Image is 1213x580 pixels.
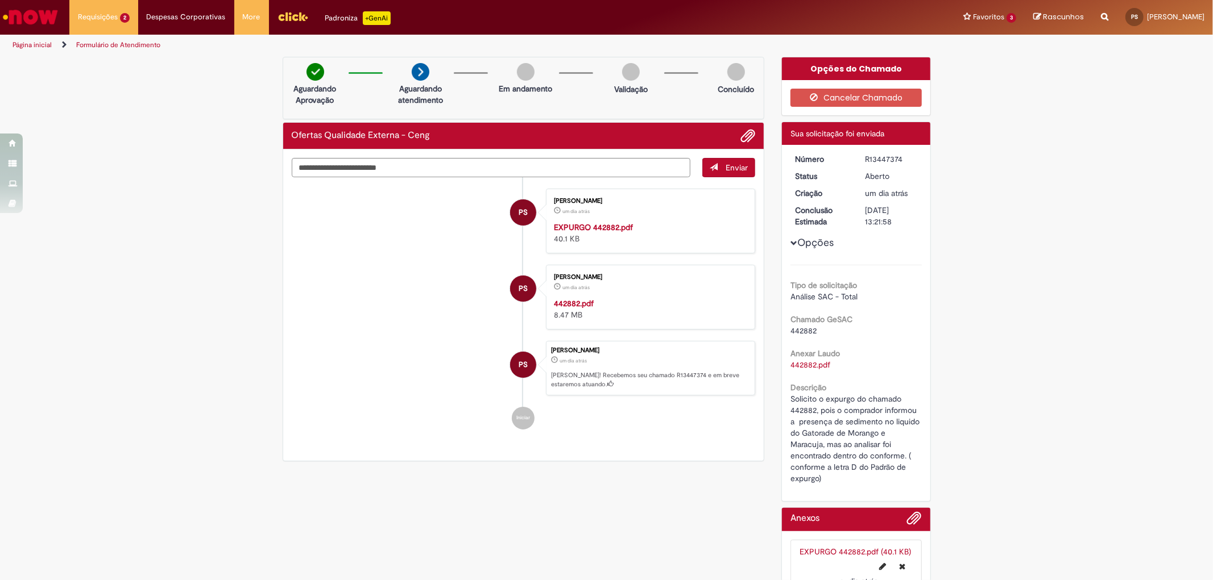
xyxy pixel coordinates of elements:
[551,371,749,389] p: [PERSON_NAME]! Recebemos seu chamado R13447374 e em breve estaremos atuando.
[554,298,743,320] div: 8.47 MB
[562,208,590,215] span: um dia atrás
[865,205,918,227] div: [DATE] 13:21:58
[790,514,819,524] h2: Anexos
[1033,12,1084,23] a: Rascunhos
[560,357,587,364] span: um dia atrás
[13,40,52,49] a: Página inicial
[554,222,743,244] div: 40.1 KB
[76,40,160,49] a: Formulário de Atendimento
[510,352,536,378] div: Pamella Floriano Dos Santos
[786,205,856,227] dt: Conclusão Estimada
[873,557,893,575] button: Editar nome de arquivo EXPURGO 442882.pdf
[1043,11,1084,22] span: Rascunhos
[1147,12,1204,22] span: [PERSON_NAME]
[1007,13,1016,23] span: 3
[865,188,908,198] time: 26/08/2025 10:21:54
[292,158,691,177] textarea: Digite sua mensagem aqui...
[790,280,857,290] b: Tipo de solicitação
[622,63,640,81] img: img-circle-grey.png
[1,6,60,28] img: ServiceNow
[243,11,260,23] span: More
[973,11,1004,23] span: Favoritos
[1131,13,1138,20] span: PS
[702,158,755,177] button: Enviar
[292,341,756,395] li: Pamella Floriano Dos Santos
[560,357,587,364] time: 26/08/2025 10:21:54
[790,360,830,370] a: Download de 442882.pdf
[790,291,858,302] span: Análise SAC - Total
[292,131,430,141] h2: Ofertas Qualidade Externa - Ceng Histórico de tíquete
[554,222,633,232] a: EXPURGO 442882.pdf
[790,348,840,358] b: Anexar Laudo
[519,351,528,378] span: PS
[786,187,856,199] dt: Criação
[147,11,226,23] span: Despesas Corporativas
[278,8,308,25] img: click_logo_yellow_360x200.png
[800,546,911,557] a: EXPURGO 442882.pdf (40.1 KB)
[325,11,391,25] div: Padroniza
[907,511,922,531] button: Adicionar anexos
[562,208,590,215] time: 26/08/2025 10:21:41
[782,57,930,80] div: Opções do Chamado
[562,284,590,291] time: 26/08/2025 10:16:30
[865,187,918,199] div: 26/08/2025 10:21:54
[510,276,536,302] div: Pamella Floriano Dos Santos
[718,84,754,95] p: Concluído
[865,188,908,198] span: um dia atrás
[499,83,552,94] p: Em andamento
[307,63,324,81] img: check-circle-green.png
[519,199,528,226] span: PS
[292,177,756,441] ul: Histórico de tíquete
[519,275,528,302] span: PS
[393,83,448,106] p: Aguardando atendimento
[554,274,743,281] div: [PERSON_NAME]
[562,284,590,291] span: um dia atrás
[78,11,118,23] span: Requisições
[726,162,748,173] span: Enviar
[790,382,826,393] b: Descrição
[865,170,918,182] div: Aberto
[786,153,856,165] dt: Número
[120,13,130,23] span: 2
[510,199,536,226] div: Pamella Floriano Dos Santos
[790,326,817,336] span: 442882
[412,63,429,81] img: arrow-next.png
[551,347,749,354] div: [PERSON_NAME]
[790,89,922,107] button: Cancelar Chamado
[554,198,743,205] div: [PERSON_NAME]
[893,557,913,575] button: Excluir EXPURGO 442882.pdf
[790,394,922,483] span: Solicito o expurgo do chamado 442882, pois o comprador informou a presença de sedimento no liquid...
[790,314,852,324] b: Chamado GeSAC
[865,153,918,165] div: R13447374
[786,170,856,182] dt: Status
[790,128,884,139] span: Sua solicitação foi enviada
[727,63,745,81] img: img-circle-grey.png
[614,84,648,95] p: Validação
[9,35,800,56] ul: Trilhas de página
[554,298,594,308] a: 442882.pdf
[363,11,391,25] p: +GenAi
[517,63,535,81] img: img-circle-grey.png
[288,83,343,106] p: Aguardando Aprovação
[740,128,755,143] button: Adicionar anexos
